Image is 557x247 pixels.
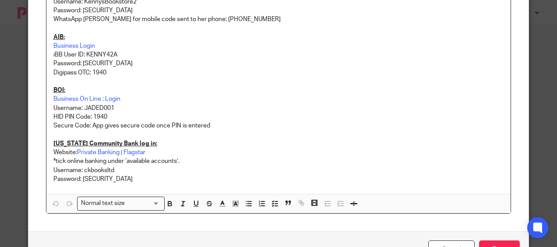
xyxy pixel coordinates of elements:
[53,68,504,77] p: Digipass OTC: 1940
[128,199,159,208] input: Search for option
[79,199,127,208] span: Normal text size
[53,59,504,68] p: Password: [SECURITY_DATA]
[53,43,95,49] a: Business Login
[53,148,504,157] p: Website:
[53,113,504,121] p: HID PIN Code: 1940
[53,87,65,93] u: BOI:
[53,121,504,130] p: Secure Code: App gives secure code once PIN is entered
[53,6,504,15] p: Password: [SECURITY_DATA]
[53,104,504,113] p: Username: JADED001
[77,149,145,155] a: Private Banking | Flagstar
[53,141,157,147] u: [US_STATE] Community Bank log in:
[53,166,504,175] p: Username: ckbooksltd
[53,15,504,24] p: WhatsApp [PERSON_NAME] for mobile code sent to her phone: [PHONE_NUMBER]
[77,197,165,210] div: Search for option
[53,50,504,59] p: iBB User ID: KENNY42A
[53,96,120,102] a: Business On Line : Login
[53,157,504,166] p: *tick online banking under ‘available accounts’.
[53,34,65,40] u: AIB:
[53,175,504,183] p: Password: [SECURITY_DATA]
